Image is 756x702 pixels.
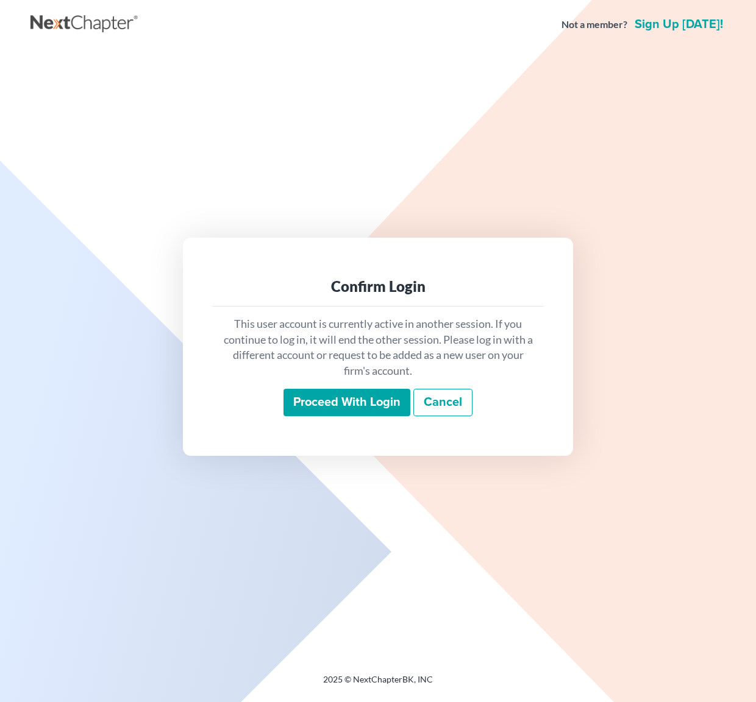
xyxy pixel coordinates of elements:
[562,18,627,32] strong: Not a member?
[222,277,534,296] div: Confirm Login
[413,389,472,417] a: Cancel
[30,673,726,695] div: 2025 © NextChapterBK, INC
[222,316,534,379] p: This user account is currently active in another session. If you continue to log in, it will end ...
[632,18,726,30] a: Sign up [DATE]!
[283,389,410,417] input: Proceed with login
